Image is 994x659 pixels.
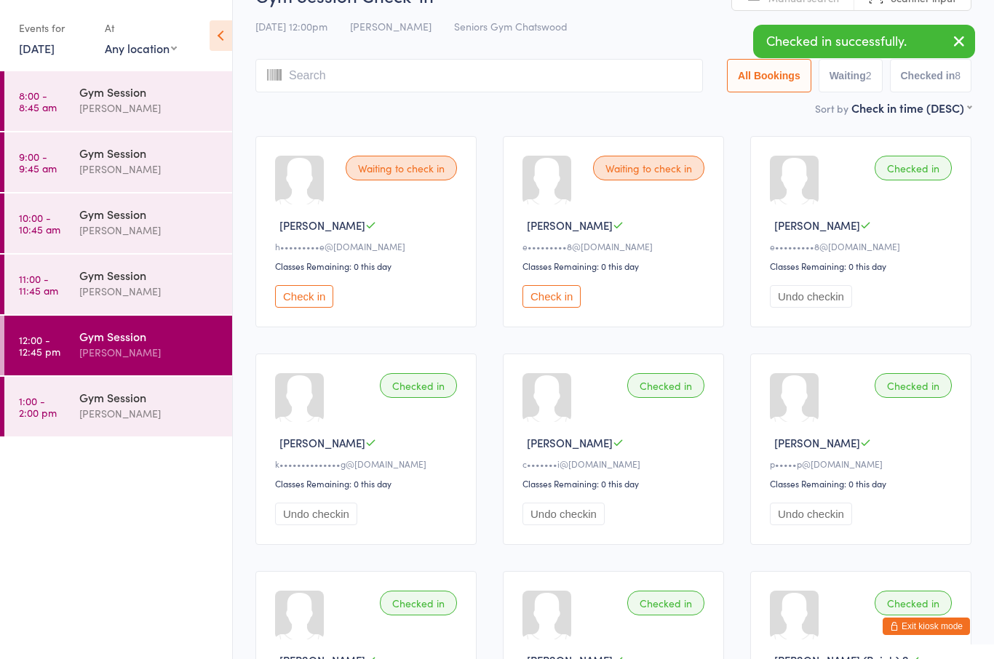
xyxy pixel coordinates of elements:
a: 9:00 -9:45 amGym Session[PERSON_NAME] [4,132,232,192]
div: [PERSON_NAME] [79,283,220,300]
time: 8:00 - 8:45 am [19,89,57,113]
time: 1:00 - 2:00 pm [19,395,57,418]
div: [PERSON_NAME] [79,344,220,361]
button: Undo checkin [275,503,357,525]
div: 8 [955,70,961,81]
div: e•••••••••8@[DOMAIN_NAME] [522,240,709,252]
span: [PERSON_NAME] [774,217,860,233]
time: 11:00 - 11:45 am [19,273,58,296]
div: Any location [105,40,177,56]
div: Checked in [875,373,952,398]
div: Gym Session [79,328,220,344]
div: Events for [19,16,90,40]
div: Classes Remaining: 0 this day [275,260,461,272]
a: 10:00 -10:45 amGym Session[PERSON_NAME] [4,193,232,253]
div: p•••••p@[DOMAIN_NAME] [770,458,956,470]
button: Check in [275,285,333,308]
div: [PERSON_NAME] [79,405,220,422]
time: 10:00 - 10:45 am [19,212,60,235]
a: 12:00 -12:45 pmGym Session[PERSON_NAME] [4,316,232,375]
span: [PERSON_NAME] [774,435,860,450]
span: [PERSON_NAME] [279,217,365,233]
div: e•••••••••8@[DOMAIN_NAME] [770,240,956,252]
div: Checked in [627,591,704,615]
a: 11:00 -11:45 amGym Session[PERSON_NAME] [4,255,232,314]
div: Classes Remaining: 0 this day [770,477,956,490]
div: Checked in [627,373,704,398]
span: [PERSON_NAME] [350,19,432,33]
div: 2 [866,70,872,81]
button: Check in [522,285,581,308]
div: Gym Session [79,145,220,161]
a: [DATE] [19,40,55,56]
span: [PERSON_NAME] [527,435,613,450]
div: Checked in successfully. [753,25,975,58]
div: [PERSON_NAME] [79,161,220,177]
button: Undo checkin [770,503,852,525]
div: At [105,16,177,40]
div: k••••••••••••••g@[DOMAIN_NAME] [275,458,461,470]
span: [PERSON_NAME] [279,435,365,450]
div: Checked in [875,591,952,615]
a: 1:00 -2:00 pmGym Session[PERSON_NAME] [4,377,232,436]
button: Checked in8 [890,59,972,92]
span: [PERSON_NAME] [527,217,613,233]
div: Gym Session [79,206,220,222]
div: Checked in [875,156,952,180]
button: Undo checkin [770,285,852,308]
div: Classes Remaining: 0 this day [522,260,709,272]
div: Waiting to check in [593,156,704,180]
div: c•••••••i@[DOMAIN_NAME] [522,458,709,470]
div: Waiting to check in [346,156,457,180]
div: Classes Remaining: 0 this day [522,477,709,490]
time: 9:00 - 9:45 am [19,151,57,174]
label: Sort by [815,101,848,116]
div: Checked in [380,373,457,398]
div: Checked in [380,591,457,615]
div: Classes Remaining: 0 this day [770,260,956,272]
div: [PERSON_NAME] [79,222,220,239]
div: [PERSON_NAME] [79,100,220,116]
div: Classes Remaining: 0 this day [275,477,461,490]
span: [DATE] 12:00pm [255,19,327,33]
button: Exit kiosk mode [883,618,970,635]
div: Gym Session [79,389,220,405]
input: Search [255,59,703,92]
span: Seniors Gym Chatswood [454,19,568,33]
button: Waiting2 [819,59,883,92]
div: Gym Session [79,267,220,283]
div: Gym Session [79,84,220,100]
time: 12:00 - 12:45 pm [19,334,60,357]
a: 8:00 -8:45 amGym Session[PERSON_NAME] [4,71,232,131]
div: Check in time (DESC) [851,100,971,116]
button: All Bookings [727,59,811,92]
div: h•••••••••e@[DOMAIN_NAME] [275,240,461,252]
button: Undo checkin [522,503,605,525]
